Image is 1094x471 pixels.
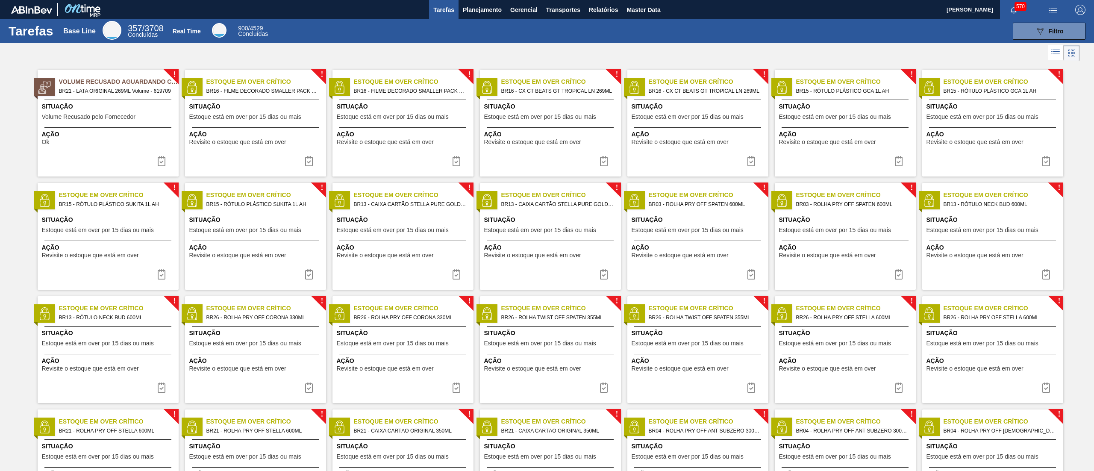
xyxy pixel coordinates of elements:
[59,313,172,322] span: BR13 - RÓTULO NECK BUD 600ML
[632,227,744,233] span: Estoque está em over por 15 dias ou mais
[632,243,766,252] span: Ação
[128,24,142,33] span: 357
[632,139,729,145] span: Revisite o estoque que está em over
[796,304,916,313] span: Estoque em Over Crítico
[894,156,904,166] img: icon-task complete
[594,266,614,283] button: icon-task complete
[741,379,762,396] div: Completar tarefa: 29941287
[923,421,935,433] img: status
[484,227,596,233] span: Estoque está em over por 15 dias ou mais
[746,383,756,393] img: icon-task complete
[446,153,467,170] button: icon-task complete
[206,86,319,96] span: BR16 - FILME DECORADO SMALLER PACK 269ML
[944,86,1056,96] span: BR15 - RÓTULO PLÁSTICO GCA 1L AH
[484,102,619,111] span: Situação
[763,185,765,191] span: !
[446,153,467,170] div: Completar tarefa: 29941279
[779,227,891,233] span: Estoque está em over por 15 dias ou mais
[632,252,729,259] span: Revisite o estoque que está em over
[779,340,891,347] span: Estoque está em over por 15 dias ou mais
[779,130,914,139] span: Ação
[173,411,176,418] span: !
[501,426,614,436] span: BR21 - CAIXA CARTÃO ORIGINAL 350ML
[59,417,179,426] span: Estoque em Over Crítico
[42,243,176,252] span: Ação
[775,421,788,433] img: status
[189,365,286,372] span: Revisite o estoque que está em over
[923,307,935,320] img: status
[206,313,319,322] span: BR26 - ROLHA PRY OFF CORONA 330ML
[775,307,788,320] img: status
[775,194,788,207] img: status
[599,156,609,166] img: icon-task complete
[779,329,914,338] span: Situação
[594,266,614,283] div: Completar tarefa: 29941283
[484,365,581,372] span: Revisite o estoque que está em over
[779,215,914,224] span: Situação
[1049,28,1064,35] span: Filtro
[628,194,641,207] img: status
[337,365,434,372] span: Revisite o estoque que está em over
[926,329,1061,338] span: Situação
[779,114,891,120] span: Estoque está em over por 15 dias ou mais
[796,426,909,436] span: BR04 - ROLHA PRY OFF ANT SUBZERO 300ML
[910,71,913,78] span: !
[238,30,268,37] span: Concluídas
[741,153,762,170] button: icon-task complete
[1041,156,1051,166] img: icon-task complete
[38,194,51,207] img: status
[299,266,319,283] button: icon-task complete
[151,379,172,396] div: Completar tarefa: 29941285
[501,86,614,96] span: BR16 - CX CT BEATS GT TROPICAL LN 269ML
[38,421,51,433] img: status
[304,269,314,280] img: icon-task complete
[151,153,172,170] button: icon-task-complete
[354,426,467,436] span: BR21 - CAIXA CARTÃO ORIGINAL 350ML
[615,298,618,304] span: !
[468,185,471,191] span: !
[589,5,618,15] span: Relatórios
[796,417,916,426] span: Estoque em Over Crítico
[189,114,301,120] span: Estoque está em over por 15 dias ou mais
[337,453,449,460] span: Estoque está em over por 15 dias ou mais
[206,200,319,209] span: BR15 - RÓTULO PLÁSTICO SUKITA 1L AH
[926,356,1061,365] span: Ação
[42,365,139,372] span: Revisite o estoque que está em over
[189,442,324,451] span: Situação
[779,243,914,252] span: Ação
[337,130,471,139] span: Ação
[321,71,323,78] span: !
[9,26,53,36] h1: Tarefas
[741,266,762,283] div: Completar tarefa: 29941284
[103,21,121,40] div: Base Line
[333,421,346,433] img: status
[763,71,765,78] span: !
[1036,379,1056,396] button: icon-task complete
[337,215,471,224] span: Situação
[615,185,618,191] span: !
[38,307,51,320] img: status
[632,102,766,111] span: Situação
[796,191,916,200] span: Estoque em Over Crítico
[337,243,471,252] span: Ação
[626,5,660,15] span: Master Data
[649,426,762,436] span: BR04 - ROLHA PRY OFF ANT SUBZERO 300ML
[446,266,467,283] div: Completar tarefa: 29941283
[594,379,614,396] button: icon-task complete
[42,340,154,347] span: Estoque está em over por 15 dias ou mais
[446,379,467,396] div: Completar tarefa: 29941286
[1036,266,1056,283] div: Completar tarefa: 29941285
[649,77,768,86] span: Estoque em Over Crítico
[468,71,471,78] span: !
[299,379,319,396] div: Completar tarefa: 29941286
[594,153,614,170] button: icon-task complete
[151,266,172,283] button: icon-task complete
[59,191,179,200] span: Estoque em Over Crítico
[189,453,301,460] span: Estoque está em over por 15 dias ou mais
[1041,269,1051,280] img: icon-task complete
[156,156,167,166] img: icon-task-complete
[321,298,323,304] span: !
[1036,379,1056,396] div: Completar tarefa: 29941288
[779,356,914,365] span: Ação
[212,23,226,38] div: Real Time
